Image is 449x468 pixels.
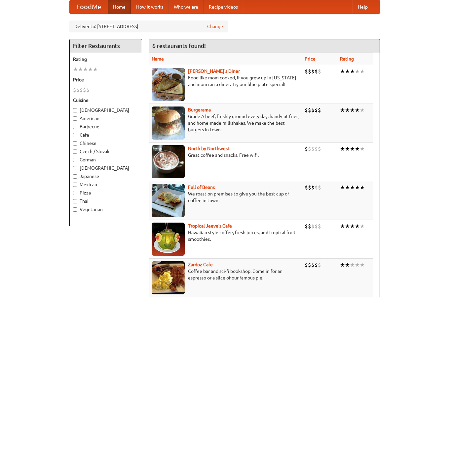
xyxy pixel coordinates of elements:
[308,261,311,269] li: $
[73,158,77,162] input: German
[305,261,308,269] li: $
[188,146,230,151] a: North by Northwest
[108,0,131,14] a: Home
[73,165,138,171] label: [DEMOGRAPHIC_DATA]
[73,199,77,203] input: Thai
[188,68,240,74] b: [PERSON_NAME]'s Diner
[88,66,93,73] li: ★
[73,149,77,154] input: Czech / Slovak
[188,185,215,190] a: Full of Beans
[73,132,138,138] label: Cafe
[350,145,355,152] li: ★
[152,113,299,133] p: Grade A beef, freshly ground every day, hand-cut fries, and home-made milkshakes. We make the bes...
[73,108,77,112] input: [DEMOGRAPHIC_DATA]
[318,106,321,114] li: $
[360,145,365,152] li: ★
[345,261,350,269] li: ★
[73,97,138,104] h5: Cuisine
[152,152,299,158] p: Great coffee and snacks. Free wifi.
[350,68,355,75] li: ★
[308,68,311,75] li: $
[152,191,299,204] p: We roast on premises to give you the best cup of coffee in town.
[311,261,315,269] li: $
[355,68,360,75] li: ★
[311,68,315,75] li: $
[318,68,321,75] li: $
[73,181,138,188] label: Mexican
[188,223,232,229] a: Tropical Jeeve's Cafe
[152,74,299,88] p: Food like mom cooked, if you grew up in [US_STATE] and mom ran a diner. Try our blue plate special!
[355,184,360,191] li: ★
[73,183,77,187] input: Mexican
[86,86,90,94] li: $
[340,68,345,75] li: ★
[350,261,355,269] li: ★
[73,173,138,180] label: Japanese
[152,268,299,281] p: Coffee bar and sci-fi bookshop. Come in for an espresso or a slice of our famous pie.
[78,66,83,73] li: ★
[83,66,88,73] li: ★
[345,68,350,75] li: ★
[73,86,76,94] li: $
[355,145,360,152] li: ★
[80,86,83,94] li: $
[340,145,345,152] li: ★
[360,261,365,269] li: ★
[305,223,308,230] li: $
[152,184,185,217] img: beans.jpg
[152,145,185,178] img: north.jpg
[308,184,311,191] li: $
[355,106,360,114] li: ★
[70,0,108,14] a: FoodMe
[152,68,185,101] img: sallys.jpg
[311,145,315,152] li: $
[152,261,185,294] img: zardoz.jpg
[204,0,243,14] a: Recipe videos
[70,39,142,53] h4: Filter Restaurants
[311,184,315,191] li: $
[355,261,360,269] li: ★
[73,133,77,137] input: Cafe
[305,56,316,62] a: Price
[73,125,77,129] input: Barbecue
[318,261,321,269] li: $
[73,56,138,63] h5: Rating
[73,66,78,73] li: ★
[318,145,321,152] li: $
[315,223,318,230] li: $
[311,223,315,230] li: $
[152,229,299,242] p: Hawaiian style coffee, fresh juices, and tropical fruit smoothies.
[152,106,185,140] img: burgerama.jpg
[318,184,321,191] li: $
[308,145,311,152] li: $
[318,223,321,230] li: $
[340,56,354,62] a: Rating
[73,174,77,179] input: Japanese
[73,115,138,122] label: American
[353,0,373,14] a: Help
[308,223,311,230] li: $
[345,145,350,152] li: ★
[152,223,185,256] img: jeeves.jpg
[360,184,365,191] li: ★
[73,116,77,121] input: American
[315,106,318,114] li: $
[131,0,168,14] a: How it works
[73,141,77,146] input: Chinese
[73,166,77,170] input: [DEMOGRAPHIC_DATA]
[188,107,211,112] a: Burgerama
[152,56,164,62] a: Name
[207,23,223,30] a: Change
[73,107,138,113] label: [DEMOGRAPHIC_DATA]
[340,106,345,114] li: ★
[350,223,355,230] li: ★
[152,43,206,49] ng-pluralize: 6 restaurants found!
[345,184,350,191] li: ★
[315,68,318,75] li: $
[308,106,311,114] li: $
[345,223,350,230] li: ★
[188,262,213,267] b: Zardoz Cafe
[83,86,86,94] li: $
